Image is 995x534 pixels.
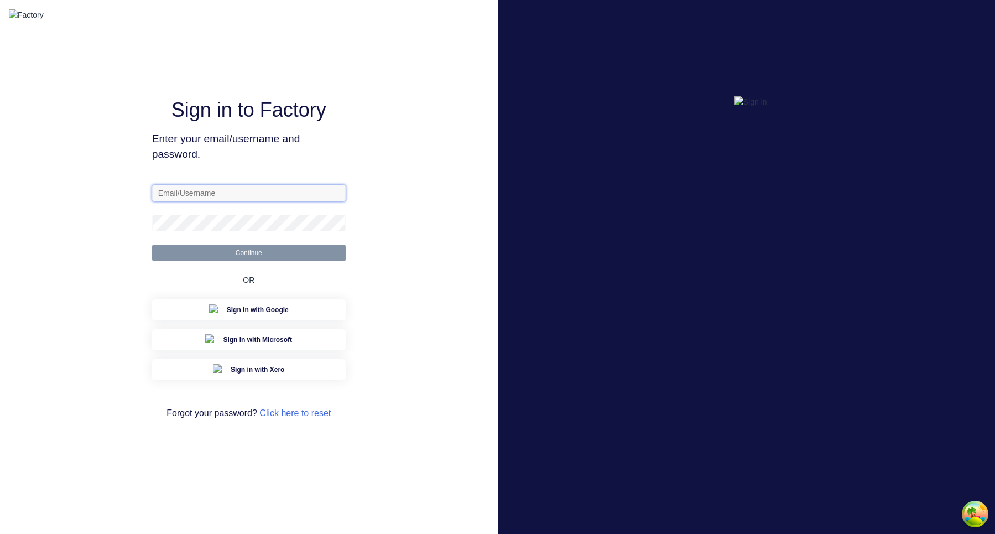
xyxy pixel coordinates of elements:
a: Click here to reset [259,408,331,418]
img: Google Sign in [209,304,220,315]
h1: Sign in to Factory [171,98,326,122]
button: Continue [152,245,346,261]
button: Microsoft Sign inSign in with Microsoft [152,329,346,350]
span: Sign in with Google [227,305,289,315]
span: Sign in with Xero [231,365,284,375]
img: Sign in [734,96,767,108]
img: Microsoft Sign in [205,334,216,345]
img: Factory [9,9,44,21]
button: Google Sign inSign in with Google [152,299,346,320]
button: Open Tanstack query devtools [964,503,986,525]
div: OR [243,261,254,299]
img: Xero Sign in [213,364,224,375]
input: Email/Username [152,185,346,201]
span: Enter your email/username and password. [152,131,346,163]
button: Xero Sign inSign in with Xero [152,359,346,380]
span: Sign in with Microsoft [223,335,292,345]
span: Forgot your password? [166,407,331,420]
